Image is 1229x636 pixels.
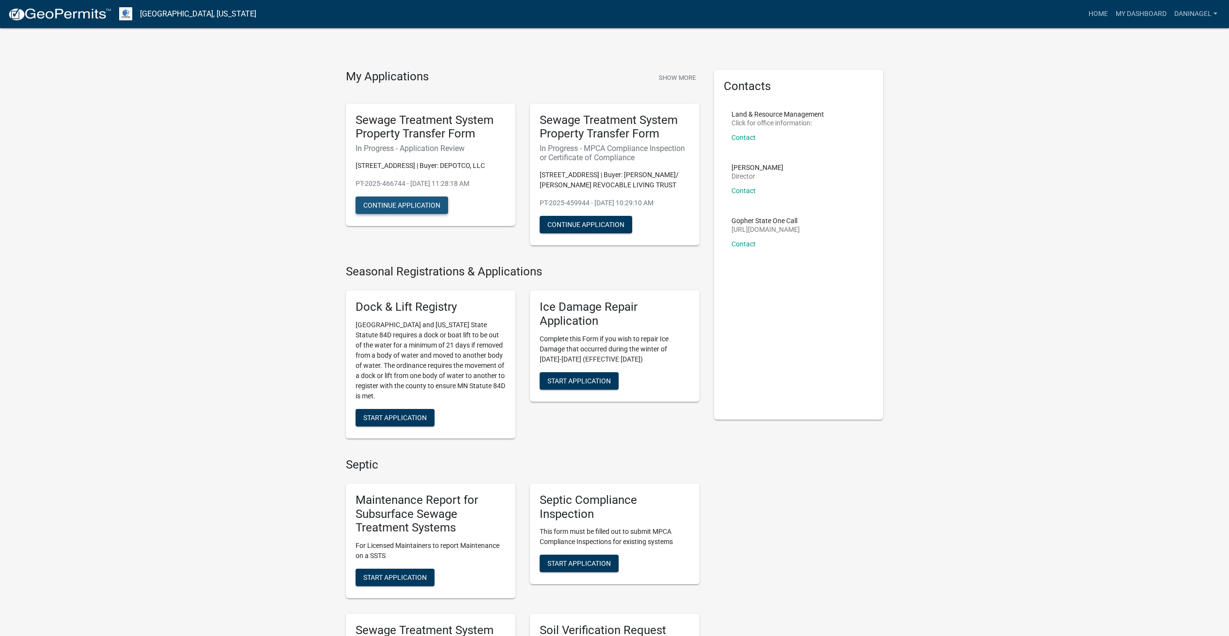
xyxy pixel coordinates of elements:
[356,161,506,171] p: [STREET_ADDRESS] | Buyer: DEPOTCO, LLC
[540,527,690,547] p: This form must be filled out to submit MPCA Compliance Inspections for existing systems
[540,144,690,162] h6: In Progress - MPCA Compliance Inspection or Certificate of Compliance
[540,372,619,390] button: Start Application
[1170,5,1221,23] a: daninagel
[346,458,700,472] h4: Septic
[363,574,427,581] span: Start Application
[540,198,690,208] p: PT-2025-459944 - [DATE] 10:29:10 AM
[356,541,506,561] p: For Licensed Maintainers to report Maintenance on a SSTS
[731,217,800,224] p: Gopher State One Call
[356,300,506,314] h5: Dock & Lift Registry
[731,164,783,171] p: [PERSON_NAME]
[731,240,756,248] a: Contact
[540,493,690,521] h5: Septic Compliance Inspection
[731,173,783,180] p: Director
[140,6,256,22] a: [GEOGRAPHIC_DATA], [US_STATE]
[547,377,611,384] span: Start Application
[1085,5,1112,23] a: Home
[540,216,632,233] button: Continue Application
[540,300,690,328] h5: Ice Damage Repair Application
[540,555,619,572] button: Start Application
[731,134,756,141] a: Contact
[346,265,700,279] h4: Seasonal Registrations & Applications
[731,226,800,233] p: [URL][DOMAIN_NAME]
[540,113,690,141] h5: Sewage Treatment System Property Transfer Form
[655,70,700,86] button: Show More
[119,7,132,20] img: Otter Tail County, Minnesota
[540,170,690,190] p: [STREET_ADDRESS] | Buyer: [PERSON_NAME]/ [PERSON_NAME] REVOCABLE LIVING TRUST
[346,70,429,84] h4: My Applications
[356,320,506,401] p: [GEOGRAPHIC_DATA] and [US_STATE] State Statute 84D requires a dock or boat lift to be out of the ...
[547,560,611,567] span: Start Application
[356,113,506,141] h5: Sewage Treatment System Property Transfer Form
[731,111,824,118] p: Land & Resource Management
[540,334,690,364] p: Complete this Form if you wish to repair Ice Damage that occurred during the winter of [DATE]-[DA...
[356,493,506,535] h5: Maintenance Report for Subsurface Sewage Treatment Systems
[731,120,824,126] p: Click for office information:
[356,569,435,586] button: Start Application
[363,414,427,422] span: Start Application
[724,79,874,93] h5: Contacts
[356,197,448,214] button: Continue Application
[356,179,506,189] p: PT-2025-466744 - [DATE] 11:28:18 AM
[356,144,506,153] h6: In Progress - Application Review
[356,409,435,426] button: Start Application
[731,187,756,195] a: Contact
[1112,5,1170,23] a: My Dashboard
